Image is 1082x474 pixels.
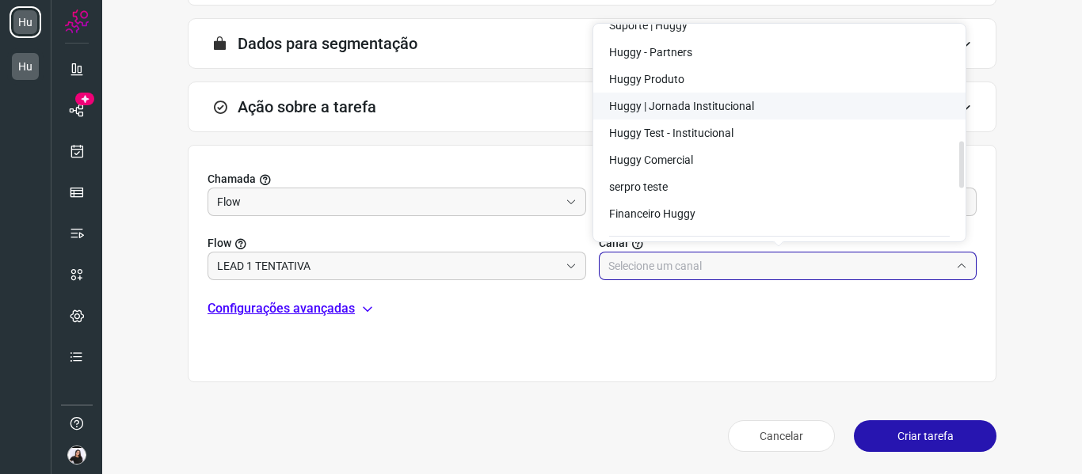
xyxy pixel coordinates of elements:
[609,154,693,166] span: Huggy Comercial
[217,252,559,279] input: Você precisa criar/selecionar um Projeto.
[609,127,733,139] span: Huggy Test - Institucional
[728,420,835,452] button: Cancelar
[65,9,89,33] img: Logo
[217,188,559,215] input: Selecionar projeto
[609,100,754,112] span: Huggy | Jornada Institucional
[10,51,41,82] li: Hu
[208,171,256,188] span: Chamada
[208,235,231,252] span: Flow
[238,34,417,53] h3: Dados para segmentação
[854,420,996,452] button: Criar tarefa
[10,6,41,38] li: Hu
[609,46,692,59] span: Huggy - Partners
[609,19,688,32] span: Suporte | Huggy
[238,97,376,116] h3: Ação sobre a tarefa
[609,207,695,220] span: Financeiro Huggy
[208,299,355,318] p: Configurações avançadas
[608,252,951,279] input: Selecione um canal
[609,73,684,85] span: Huggy Produto
[599,235,628,252] span: Canal
[67,446,86,465] img: 662d8b14c1de322ee1c7fc7bf9a9ccae.jpeg
[609,180,668,193] span: serpro teste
